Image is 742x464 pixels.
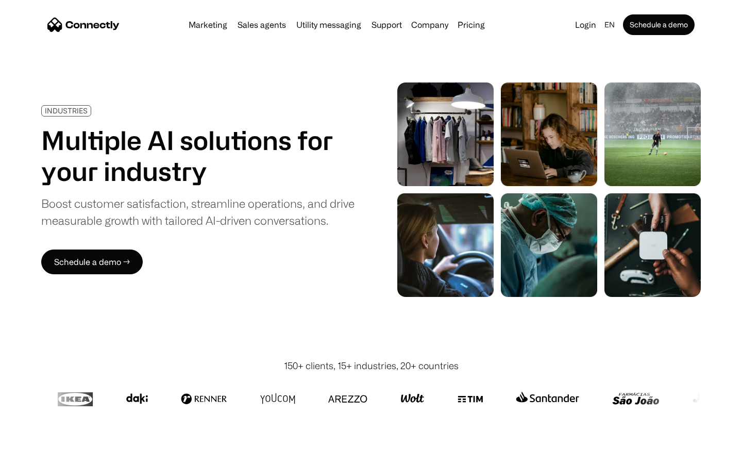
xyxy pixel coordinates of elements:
div: Company [411,18,448,32]
div: INDUSTRIES [45,107,88,114]
div: 150+ clients, 15+ industries, 20+ countries [284,359,459,373]
a: Sales agents [233,21,290,29]
a: Schedule a demo [623,14,695,35]
a: Pricing [453,21,489,29]
a: Login [571,18,600,32]
div: Boost customer satisfaction, streamline operations, and drive measurable growth with tailored AI-... [41,195,355,229]
a: Marketing [184,21,231,29]
aside: Language selected: English [10,445,62,460]
a: Schedule a demo → [41,250,143,274]
div: en [604,18,615,32]
a: Support [367,21,406,29]
h1: Multiple AI solutions for your industry [41,125,355,187]
ul: Language list [21,446,62,460]
a: Utility messaging [292,21,365,29]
